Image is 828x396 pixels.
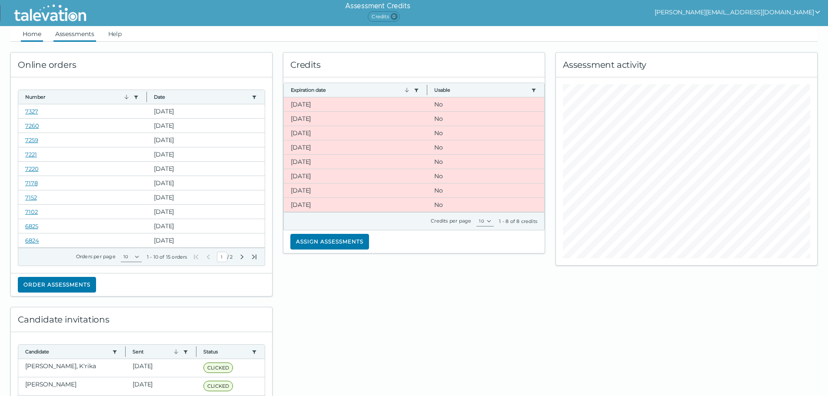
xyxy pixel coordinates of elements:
button: Column resize handle [424,80,430,99]
clr-dg-cell: [DATE] [284,183,427,197]
span: CLICKED [203,363,233,373]
div: Credits [283,53,545,77]
button: show user actions [655,7,821,17]
a: 6824 [25,237,39,244]
button: Last Page [251,253,258,260]
div: Candidate invitations [11,307,272,332]
clr-dg-cell: [DATE] [284,198,427,212]
span: Credits [368,11,399,22]
a: 7259 [25,136,38,143]
a: 6825 [25,223,38,230]
button: Column resize handle [193,342,199,361]
div: 1 - 8 of 8 credits [499,218,537,225]
clr-dg-cell: No [427,140,544,154]
button: Candidate [25,348,109,355]
clr-dg-cell: [DATE] [147,147,265,161]
button: Date [154,93,248,100]
clr-dg-cell: [DATE] [147,162,265,176]
a: 7178 [25,180,38,186]
a: 7220 [25,165,39,172]
clr-dg-cell: [DATE] [126,377,196,395]
button: Expiration date [291,87,410,93]
a: Help [106,26,124,42]
button: Next Page [239,253,246,260]
clr-dg-cell: [DATE] [284,155,427,169]
clr-dg-cell: [DATE] [284,169,427,183]
button: First Page [193,253,200,260]
button: Sent [133,348,180,355]
a: 7221 [25,151,37,158]
label: Credits per page [431,218,471,224]
clr-dg-cell: [DATE] [147,104,265,118]
clr-dg-cell: [DATE] [147,205,265,219]
clr-dg-cell: [DATE] [147,190,265,204]
clr-dg-cell: [DATE] [147,176,265,190]
clr-dg-cell: No [427,155,544,169]
div: / [193,252,258,262]
a: 7260 [25,122,39,129]
h6: Assessment Credits [345,1,410,11]
div: 1 - 10 of 15 orders [147,253,187,260]
clr-dg-cell: No [427,198,544,212]
a: 7327 [25,108,38,115]
img: Talevation_Logo_Transparent_white.png [10,2,90,24]
clr-dg-cell: [PERSON_NAME] [18,377,126,395]
a: 7152 [25,194,37,201]
clr-dg-cell: [DATE] [284,97,427,111]
clr-dg-cell: [DATE] [147,233,265,247]
clr-dg-cell: No [427,126,544,140]
span: CLICKED [203,381,233,391]
clr-dg-cell: [DATE] [284,140,427,154]
button: Status [203,348,248,355]
input: Current Page [217,252,227,262]
clr-dg-cell: [DATE] [284,126,427,140]
button: Number [25,93,130,100]
div: Online orders [11,53,272,77]
clr-dg-cell: No [427,112,544,126]
clr-dg-cell: [DATE] [126,359,196,377]
button: Column resize handle [144,87,150,106]
a: 7102 [25,208,38,215]
button: Previous Page [205,253,212,260]
button: Column resize handle [123,342,128,361]
button: Order assessments [18,277,96,293]
clr-dg-cell: [DATE] [147,219,265,233]
button: Usable [434,87,528,93]
button: Assign assessments [290,234,369,250]
clr-dg-cell: No [427,169,544,183]
clr-dg-cell: [PERSON_NAME], K'rika [18,359,126,377]
clr-dg-cell: No [427,97,544,111]
span: 0 [391,13,398,20]
label: Orders per page [76,253,116,260]
clr-dg-cell: [DATE] [284,112,427,126]
clr-dg-cell: [DATE] [147,119,265,133]
span: Total Pages [229,253,233,260]
clr-dg-cell: No [427,183,544,197]
div: Assessment activity [556,53,817,77]
clr-dg-cell: [DATE] [147,133,265,147]
a: Home [21,26,43,42]
a: Assessments [53,26,96,42]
